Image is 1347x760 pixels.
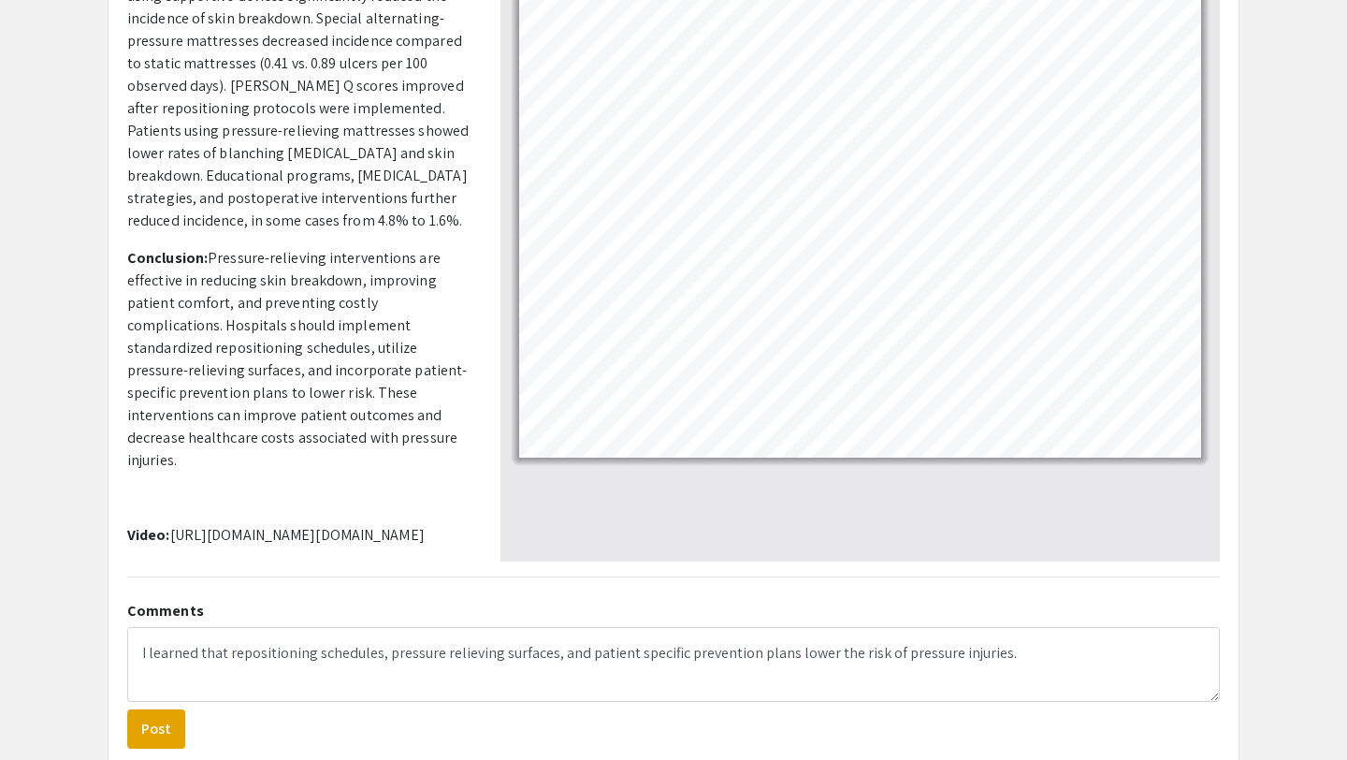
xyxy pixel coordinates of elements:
p: [URL][DOMAIN_NAME][DOMAIN_NAME] [127,524,472,547]
strong: Video: [127,525,170,545]
strong: Conclusion: [127,248,208,268]
button: Post [127,709,185,749]
iframe: Chat [14,676,80,746]
h2: Comments [127,602,1220,620]
p: Pressure-relieving interventions are effective in reducing skin breakdown, improving patient comf... [127,247,472,472]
